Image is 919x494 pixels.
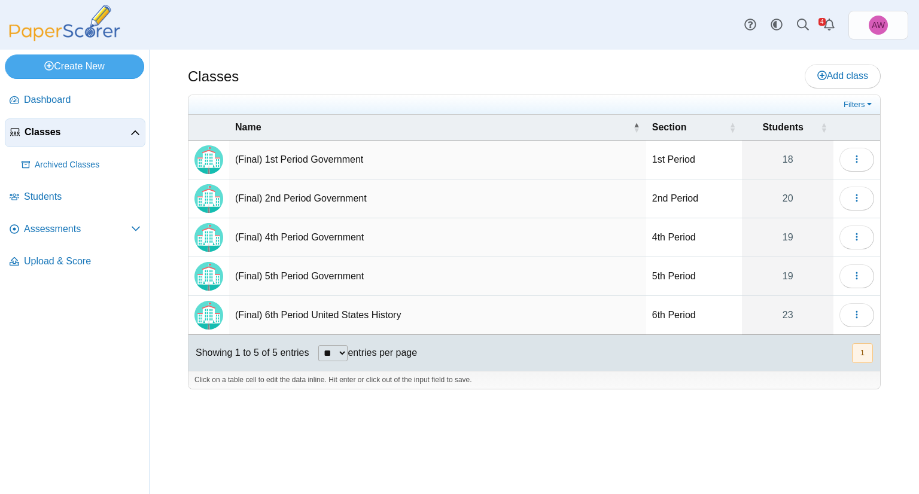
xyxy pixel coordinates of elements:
div: Click on a table cell to edit the data inline. Hit enter or click out of the input field to save. [188,371,880,389]
td: (Final) 2nd Period Government [229,179,646,218]
span: Dashboard [24,93,141,106]
span: Section : Activate to sort [729,121,736,133]
td: 1st Period [646,141,742,179]
a: Classes [5,118,145,147]
td: (Final) 6th Period United States History [229,296,646,335]
span: Upload & Score [24,255,141,268]
td: 4th Period [646,218,742,257]
img: Locally created class [194,262,223,291]
button: 1 [852,343,873,363]
td: (Final) 4th Period Government [229,218,646,257]
img: Locally created class [194,184,223,213]
a: Upload & Score [5,248,145,276]
a: Filters [841,99,877,111]
nav: pagination [851,343,873,363]
span: Name [235,121,631,134]
span: Section [652,121,727,134]
a: Students [5,183,145,212]
a: Add class [805,64,881,88]
a: Create New [5,54,144,78]
span: Students : Activate to sort [820,121,827,133]
a: Alerts [816,12,842,38]
a: Adam Williams [848,11,908,39]
a: 19 [742,218,833,257]
a: 23 [742,296,833,334]
a: Archived Classes [17,151,145,179]
h1: Classes [188,66,239,87]
span: Students [24,190,141,203]
td: 6th Period [646,296,742,335]
td: 2nd Period [646,179,742,218]
span: Name : Activate to invert sorting [633,121,640,133]
img: Locally created class [194,223,223,252]
span: Assessments [24,222,131,236]
span: Add class [817,71,868,81]
a: Dashboard [5,86,145,115]
td: 5th Period [646,257,742,296]
img: PaperScorer [5,5,124,41]
span: Archived Classes [35,159,141,171]
a: PaperScorer [5,33,124,43]
a: 19 [742,257,833,295]
div: Showing 1 to 5 of 5 entries [188,335,309,371]
span: Adam Williams [872,21,885,29]
span: Adam Williams [869,16,888,35]
td: (Final) 1st Period Government [229,141,646,179]
label: entries per page [348,347,417,358]
img: Locally created class [194,301,223,330]
span: Students [748,121,818,134]
td: (Final) 5th Period Government [229,257,646,296]
img: Locally created class [194,145,223,174]
a: Assessments [5,215,145,244]
a: 18 [742,141,833,179]
a: 20 [742,179,833,218]
span: Classes [25,126,130,139]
